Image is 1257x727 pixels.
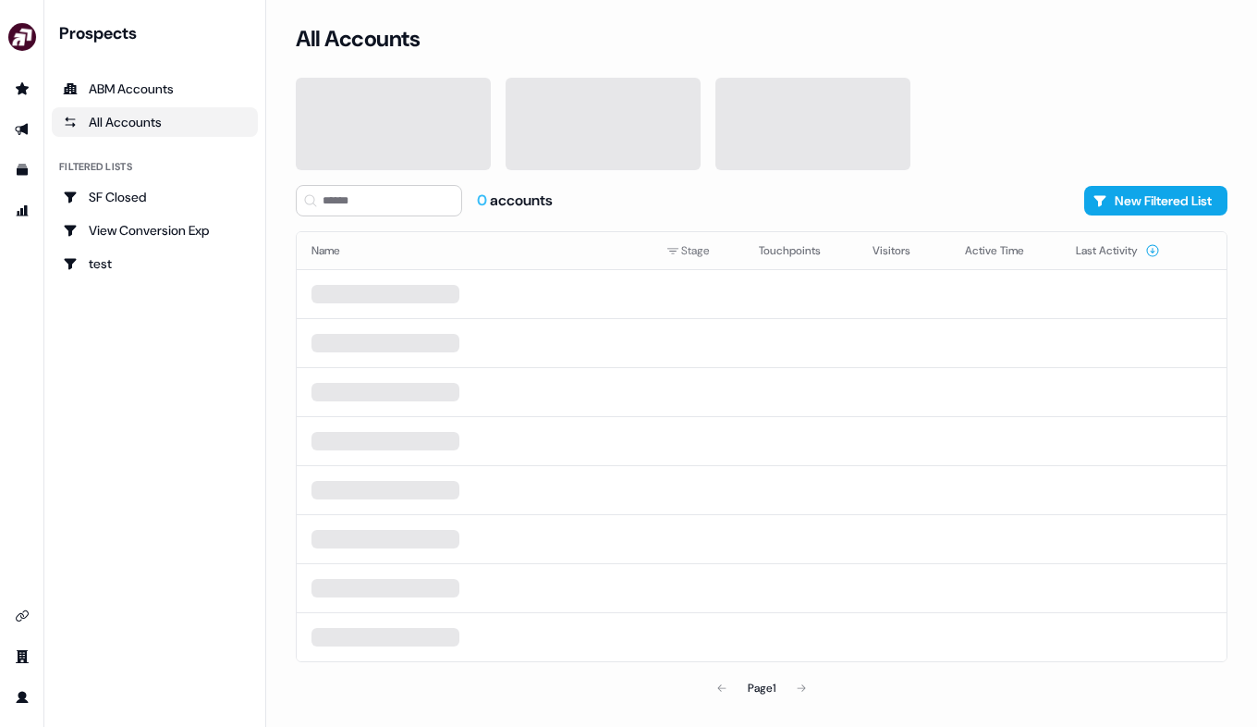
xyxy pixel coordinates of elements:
a: Go to team [7,642,37,672]
div: test [63,254,247,273]
a: Go to outbound experience [7,115,37,144]
a: Go to templates [7,155,37,185]
div: SF Closed [63,188,247,206]
a: Go to profile [7,683,37,712]
button: Touchpoints [759,234,843,267]
div: View Conversion Exp [63,221,247,240]
button: New Filtered List [1084,186,1227,216]
a: Go to SF Closed [52,182,258,212]
div: All Accounts [63,113,247,131]
button: Last Activity [1076,234,1160,267]
div: accounts [477,191,553,211]
a: Go to integrations [7,601,37,631]
div: ABM Accounts [63,80,247,98]
a: Go to View Conversion Exp [52,216,258,245]
div: Stage [666,241,729,260]
a: Go to prospects [7,74,37,104]
a: Go to test [52,249,258,278]
h3: All Accounts [296,25,420,53]
button: Visitors [873,234,933,267]
a: All accounts [52,107,258,137]
div: Page 1 [748,679,775,697]
div: Prospects [59,22,258,44]
div: Filtered lists [59,159,132,175]
span: 0 [477,191,490,210]
a: Go to attribution [7,196,37,226]
th: Name [297,232,652,269]
button: Active Time [965,234,1046,267]
a: ABM Accounts [52,74,258,104]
